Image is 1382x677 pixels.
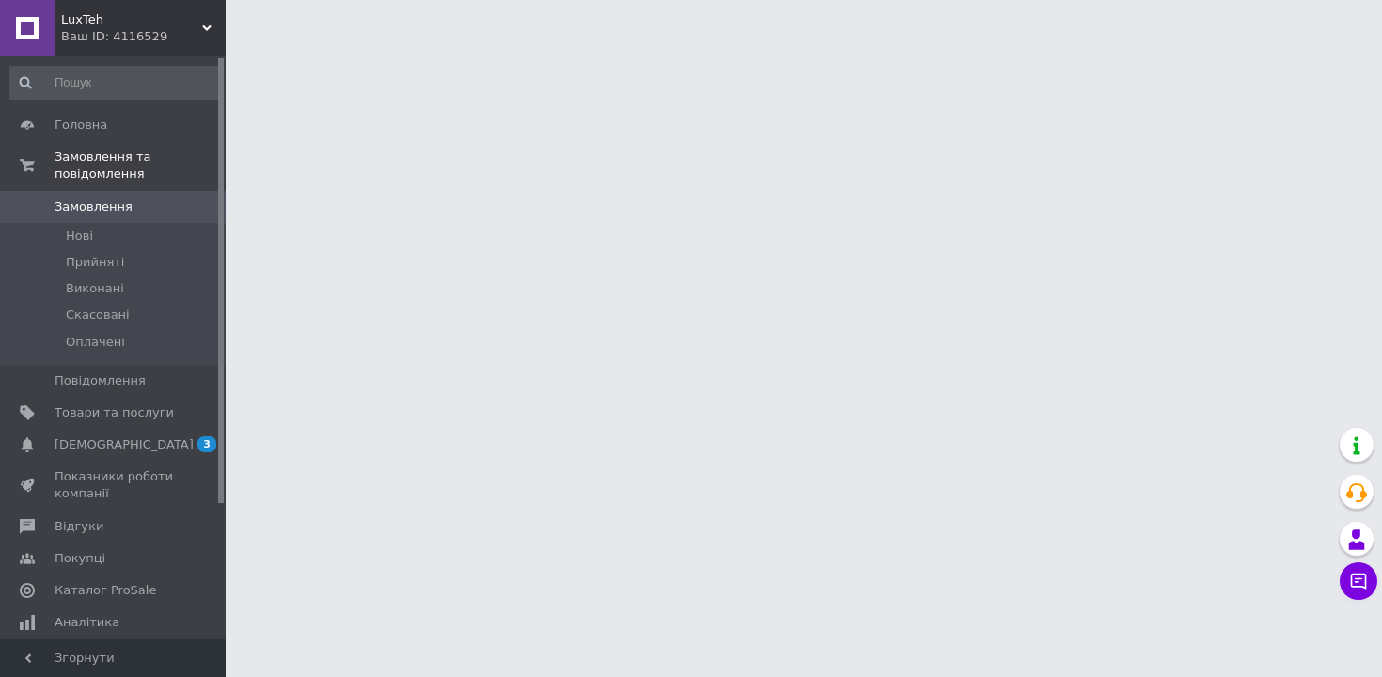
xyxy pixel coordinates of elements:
span: 3 [197,436,216,452]
span: Виконані [66,280,124,297]
span: Каталог ProSale [55,582,156,599]
span: Показники роботи компанії [55,468,174,502]
span: Аналітика [55,614,119,631]
span: Товари та послуги [55,404,174,421]
span: Повідомлення [55,372,146,389]
span: Замовлення [55,198,133,215]
button: Чат з покупцем [1340,562,1377,600]
span: Покупці [55,550,105,567]
span: Прийняті [66,254,124,271]
span: Замовлення та повідомлення [55,149,226,182]
span: LuxTeh [61,11,202,28]
span: Оплачені [66,334,125,351]
span: Відгуки [55,518,103,535]
span: [DEMOGRAPHIC_DATA] [55,436,194,453]
input: Пошук [9,66,222,100]
span: Скасовані [66,307,130,323]
div: Ваш ID: 4116529 [61,28,226,45]
span: Нові [66,228,93,244]
span: Головна [55,117,107,134]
